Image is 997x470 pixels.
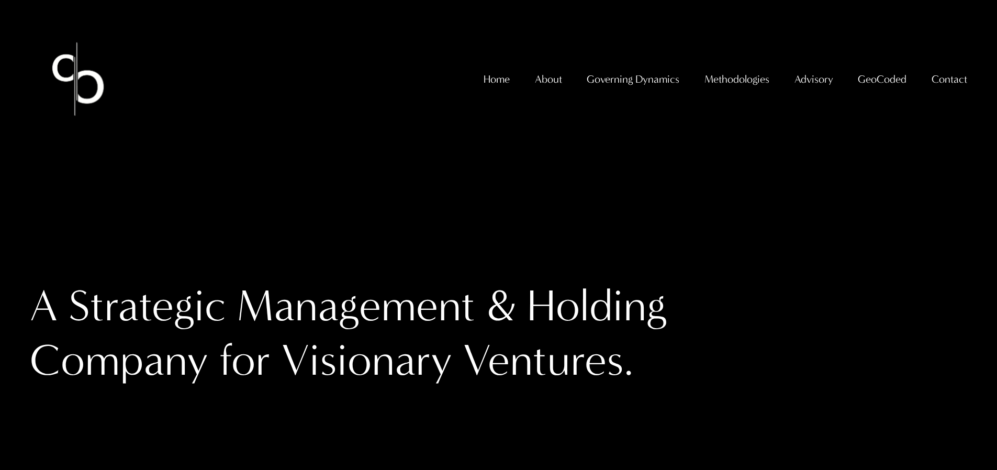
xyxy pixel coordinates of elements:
[704,70,769,89] span: Methodologies
[932,69,967,90] a: folder dropdown
[704,69,769,90] a: folder dropdown
[858,70,906,89] span: GeoCoded
[794,69,833,90] a: folder dropdown
[484,69,510,90] a: Home
[858,69,906,90] a: folder dropdown
[30,31,126,127] img: Christopher Sanchez &amp; Co.
[535,69,562,90] a: folder dropdown
[587,70,679,89] span: Governing Dynamics
[535,70,562,89] span: About
[794,70,833,89] span: Advisory
[30,279,733,388] h1: A Strategic Management & Holding Company for Visionary Ventures.
[932,70,967,89] span: Contact
[587,69,679,90] a: folder dropdown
